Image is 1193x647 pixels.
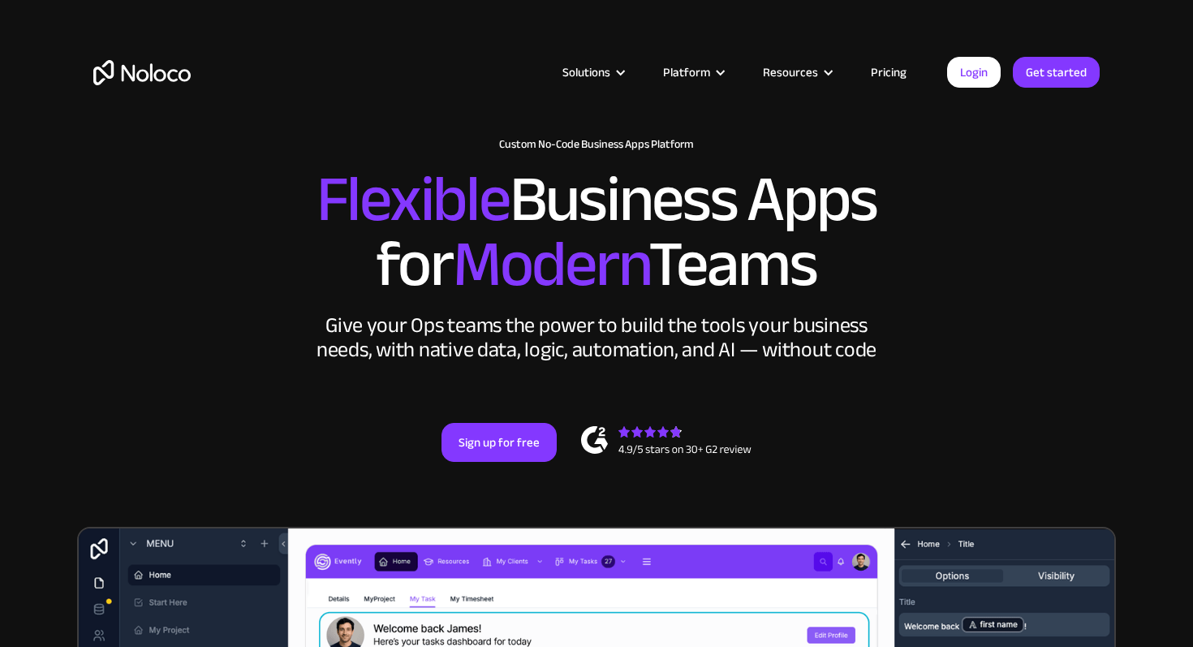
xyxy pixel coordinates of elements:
div: Resources [743,62,851,83]
div: Solutions [542,62,643,83]
span: Flexible [317,139,510,260]
span: Modern [453,204,648,325]
a: Get started [1013,57,1100,88]
div: Platform [643,62,743,83]
a: Sign up for free [441,423,557,462]
h2: Business Apps for Teams [93,167,1100,297]
a: Login [947,57,1001,88]
div: Resources [763,62,818,83]
a: Pricing [851,62,927,83]
div: Give your Ops teams the power to build the tools your business needs, with native data, logic, au... [312,313,881,362]
div: Platform [663,62,710,83]
a: home [93,60,191,85]
div: Solutions [562,62,610,83]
